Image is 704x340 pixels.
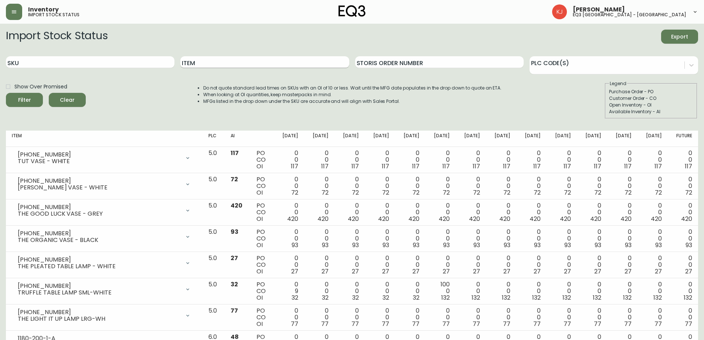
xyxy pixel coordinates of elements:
[18,230,180,237] div: [PHONE_NUMBER]
[668,131,698,147] th: Future
[203,199,225,226] td: 5.0
[322,188,329,197] span: 72
[371,176,389,196] div: 0 0
[654,162,662,171] span: 117
[310,281,329,301] div: 0 0
[655,188,662,197] span: 72
[425,131,456,147] th: [DATE]
[382,320,389,328] span: 77
[492,202,510,222] div: 0 0
[456,131,486,147] th: [DATE]
[256,293,263,302] span: OI
[499,215,510,223] span: 420
[533,162,541,171] span: 117
[412,267,419,276] span: 27
[310,176,329,196] div: 0 0
[573,7,625,13] span: [PERSON_NAME]
[18,178,180,184] div: [PHONE_NUMBER]
[516,131,547,147] th: [DATE]
[280,229,298,249] div: 0 0
[613,150,632,170] div: 0 0
[577,131,607,147] th: [DATE]
[530,215,541,223] span: 420
[352,267,359,276] span: 27
[643,307,662,327] div: 0 0
[365,131,395,147] th: [DATE]
[674,176,692,196] div: 0 0
[462,281,480,301] div: 0 0
[317,215,329,223] span: 420
[382,188,389,197] span: 72
[292,241,298,249] span: 93
[674,150,692,170] div: 0 0
[431,202,450,222] div: 0 0
[643,176,662,196] div: 0 0
[522,176,541,196] div: 0 0
[291,267,298,276] span: 27
[351,320,359,328] span: 77
[661,30,698,44] button: Export
[564,162,571,171] span: 117
[203,98,502,105] li: MFGs listed in the drop down under the SKU are accurate and will align with Sales Portal.
[462,255,480,275] div: 0 0
[503,162,510,171] span: 117
[534,241,541,249] span: 93
[291,188,298,197] span: 72
[431,229,450,249] div: 0 0
[686,241,692,249] span: 93
[231,201,242,210] span: 420
[674,202,692,222] div: 0 0
[395,131,425,147] th: [DATE]
[532,293,541,302] span: 132
[643,229,662,249] div: 0 0
[522,281,541,301] div: 0 0
[256,320,263,328] span: OI
[504,241,510,249] span: 93
[685,267,692,276] span: 27
[503,267,510,276] span: 27
[552,176,571,196] div: 0 0
[609,80,627,87] legend: Legend
[547,131,577,147] th: [DATE]
[280,150,298,170] div: 0 0
[231,306,238,315] span: 77
[292,293,298,302] span: 32
[613,307,632,327] div: 0 0
[348,215,359,223] span: 420
[55,95,80,105] span: Clear
[322,267,329,276] span: 27
[280,255,298,275] div: 0 0
[562,293,571,302] span: 132
[413,293,419,302] span: 32
[442,162,450,171] span: 117
[473,241,480,249] span: 93
[274,131,304,147] th: [DATE]
[322,293,329,302] span: 32
[431,176,450,196] div: 0 0
[431,307,450,327] div: 0 0
[503,320,510,328] span: 77
[594,267,601,276] span: 27
[340,202,359,222] div: 0 0
[203,131,225,147] th: PLC
[594,188,601,197] span: 72
[340,176,359,196] div: 0 0
[412,320,419,328] span: 77
[310,202,329,222] div: 0 0
[18,237,180,243] div: THE ORGANIC VASE - BLACK
[609,102,693,108] div: Open Inventory - OI
[583,176,601,196] div: 0 0
[371,150,389,170] div: 0 0
[378,215,389,223] span: 420
[203,278,225,304] td: 5.0
[643,202,662,222] div: 0 0
[583,255,601,275] div: 0 0
[412,162,419,171] span: 117
[256,267,263,276] span: OI
[552,255,571,275] div: 0 0
[231,254,238,262] span: 27
[231,175,238,184] span: 72
[203,147,225,173] td: 5.0
[431,281,450,301] div: 100 0
[685,320,692,328] span: 77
